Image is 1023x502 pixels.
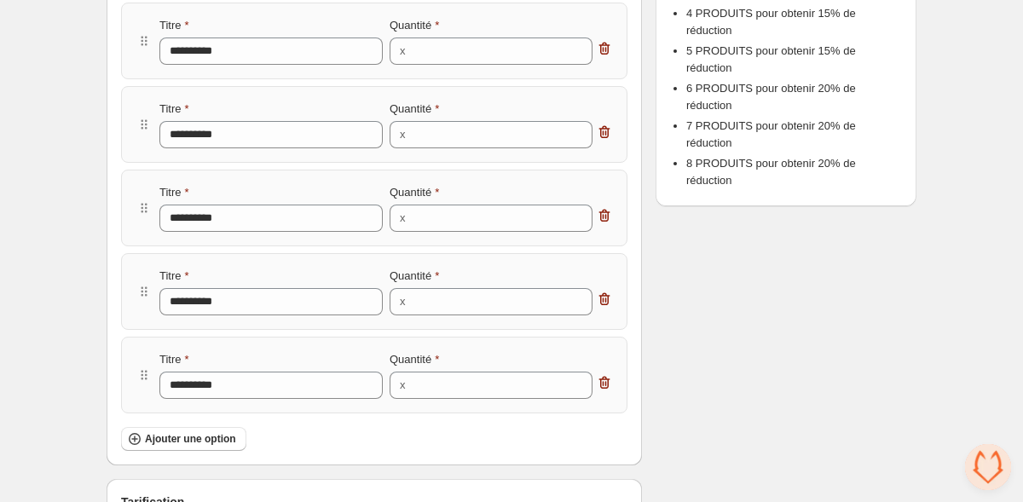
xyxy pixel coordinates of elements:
div: x [400,377,406,394]
div: Ouvrir le chat [965,444,1011,490]
span: Ajouter une option [145,432,236,446]
label: Quantité [390,184,439,201]
div: x [400,43,406,60]
label: Titre [159,351,189,368]
li: 6 PRODUITS pour obtenir 20% de réduction [686,80,903,114]
label: Quantité [390,17,439,34]
button: Ajouter une option [121,427,246,451]
li: 4 PRODUITS pour obtenir 15% de réduction [686,5,903,39]
div: x [400,126,406,143]
li: 7 PRODUITS pour obtenir 20% de réduction [686,118,903,152]
label: Titre [159,17,189,34]
li: 5 PRODUITS pour obtenir 15% de réduction [686,43,903,77]
div: x [400,293,406,310]
li: 8 PRODUITS pour obtenir 20% de réduction [686,155,903,189]
label: Quantité [390,268,439,285]
label: Titre [159,101,189,118]
label: Quantité [390,351,439,368]
label: Quantité [390,101,439,118]
div: x [400,210,406,227]
label: Titre [159,184,189,201]
label: Titre [159,268,189,285]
